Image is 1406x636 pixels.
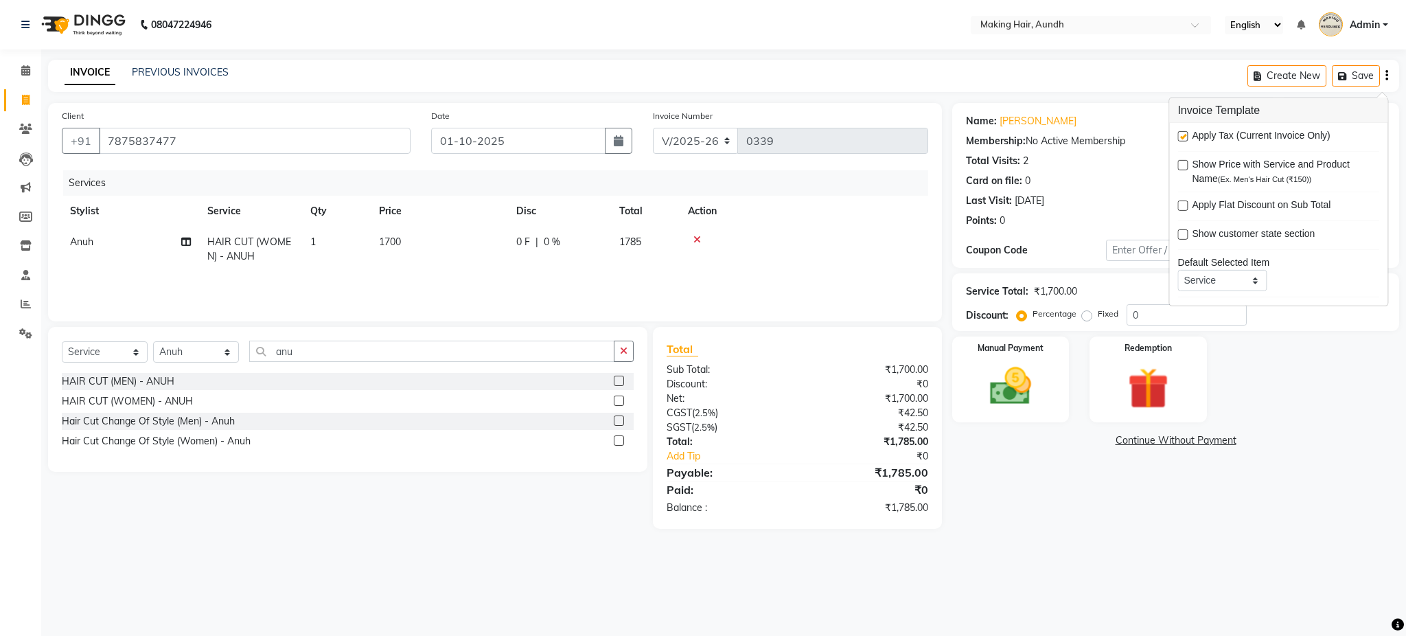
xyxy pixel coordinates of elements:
input: Search or Scan [249,341,614,362]
div: Hair Cut Change Of Style (Men) - Anuh [62,414,235,429]
div: ₹0 [821,449,938,464]
div: Last Visit: [966,194,1012,208]
span: Show customer state section [1192,227,1315,244]
div: Card on file: [966,174,1022,188]
div: HAIR CUT (MEN) - ANUH [62,374,174,389]
th: Disc [508,196,611,227]
div: ₹1,785.00 [798,501,939,515]
span: Apply Flat Discount on Sub Total [1192,198,1330,215]
div: Balance : [656,501,798,515]
th: Total [611,196,680,227]
label: Manual Payment [978,342,1044,354]
b: 08047224946 [151,5,211,44]
span: 2.5% [695,407,715,418]
div: 2 [1023,154,1028,168]
div: ₹1,785.00 [798,464,939,481]
div: ₹1,700.00 [798,363,939,377]
th: Price [371,196,508,227]
label: Date [431,110,450,122]
button: Save [1332,65,1380,87]
div: Coupon Code [966,243,1106,258]
div: ( ) [656,420,798,435]
span: 2.5% [694,422,715,433]
img: _gift.svg [1115,363,1182,414]
div: 0 [1000,214,1005,228]
span: 1785 [619,236,641,248]
div: Discount: [656,377,798,391]
a: [PERSON_NAME] [1000,114,1076,128]
label: Redemption [1125,342,1172,354]
div: ₹1,700.00 [798,391,939,406]
div: ₹0 [798,377,939,391]
span: Anuh [70,236,93,248]
span: Apply Tax (Current Invoice Only) [1192,128,1330,146]
img: logo [35,5,129,44]
span: 1 [310,236,316,248]
div: Paid: [656,481,798,498]
div: HAIR CUT (WOMEN) - ANUH [62,394,193,409]
label: Fixed [1098,308,1118,320]
th: Stylist [62,196,199,227]
span: CGST [667,407,692,419]
span: Total [667,342,698,356]
img: Admin [1319,12,1343,36]
span: | [535,235,538,249]
button: +91 [62,128,100,154]
div: Services [63,170,938,196]
div: Discount: [966,308,1009,323]
th: Qty [302,196,371,227]
label: Client [62,110,84,122]
span: (Ex. Men's Hair Cut (₹150)) [1218,175,1312,183]
span: Show Price with Service and Product Name [1192,157,1368,186]
div: ( ) [656,406,798,420]
div: [DATE] [1015,194,1044,208]
div: Net: [656,391,798,406]
span: 0 % [544,235,560,249]
a: Continue Without Payment [955,433,1396,448]
div: No Active Membership [966,134,1385,148]
th: Action [680,196,928,227]
label: Percentage [1033,308,1076,320]
div: Total: [656,435,798,449]
div: Total Visits: [966,154,1020,168]
div: ₹0 [798,481,939,498]
div: ₹1,785.00 [798,435,939,449]
div: ₹42.50 [798,406,939,420]
div: Name: [966,114,997,128]
th: Service [199,196,302,227]
a: INVOICE [65,60,115,85]
div: ₹42.50 [798,420,939,435]
div: Sub Total: [656,363,798,377]
div: Default Selected Item [1177,255,1379,270]
div: Hair Cut Change Of Style (Women) - Anuh [62,434,251,448]
div: Service Total: [966,284,1028,299]
a: PREVIOUS INVOICES [132,66,229,78]
div: Payable: [656,464,798,481]
div: ₹1,700.00 [1034,284,1077,299]
div: Membership: [966,134,1026,148]
h3: Invoice Template [1169,98,1387,123]
span: HAIR CUT (WOMEN) - ANUH [207,236,291,262]
input: Search by Name/Mobile/Email/Code [99,128,411,154]
button: Create New [1247,65,1326,87]
div: Points: [966,214,997,228]
img: _cash.svg [977,363,1044,410]
label: Invoice Number [653,110,713,122]
span: SGST [667,421,691,433]
span: 1700 [379,236,401,248]
input: Enter Offer / Coupon Code [1106,240,1316,261]
span: Admin [1350,18,1380,32]
a: Add Tip [656,449,821,464]
span: 0 F [516,235,530,249]
div: 0 [1025,174,1030,188]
